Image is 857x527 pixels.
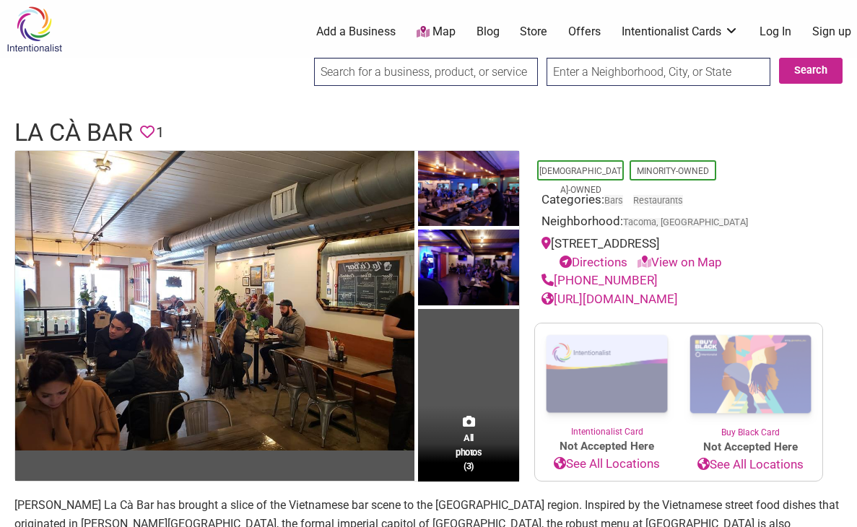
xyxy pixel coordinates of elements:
a: [URL][DOMAIN_NAME] [541,292,678,306]
img: Intentionalist Card [535,323,679,425]
a: Store [520,24,547,40]
span: 1 [156,121,164,144]
a: Log In [760,24,791,40]
a: See All Locations [535,455,679,474]
a: Intentionalist Card [535,323,679,438]
a: Bars [604,195,623,206]
a: [DEMOGRAPHIC_DATA]-Owned [539,166,622,195]
a: View on Map [638,255,722,269]
input: Search for a business, product, or service [314,58,538,86]
span: All photos (3) [456,431,482,472]
a: See All Locations [679,456,822,474]
a: Buy Black Card [679,323,822,439]
div: Neighborhood: [541,212,816,235]
a: Intentionalist Cards [622,24,739,40]
a: Blog [477,24,500,40]
a: Minority-Owned [637,166,709,176]
span: Not Accepted Here [535,438,679,455]
button: Search [779,58,843,84]
img: Buy Black Card [679,323,822,426]
a: Directions [560,255,627,269]
a: Add a Business [316,24,396,40]
a: Offers [568,24,601,40]
a: [PHONE_NUMBER] [541,273,658,287]
span: Tacoma, [GEOGRAPHIC_DATA] [623,218,748,227]
div: [STREET_ADDRESS] [541,235,816,271]
a: Sign up [812,24,851,40]
h1: La Cà Bar [14,116,133,150]
span: Not Accepted Here [679,439,822,456]
a: Map [417,24,456,40]
a: Restaurants [633,195,683,206]
div: Categories: [541,191,816,213]
input: Enter a Neighborhood, City, or State [547,58,770,86]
